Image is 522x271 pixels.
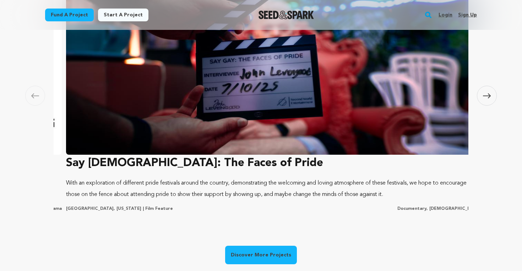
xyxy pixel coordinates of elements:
a: Start a project [98,9,148,21]
a: Fund a project [45,9,94,21]
a: Discover More Projects [225,246,297,264]
a: Login [439,9,452,21]
p: With an exploration of different pride festivals around the country, demonstrating the welcoming ... [66,177,481,200]
a: Seed&Spark Homepage [259,11,314,19]
img: Seed&Spark Logo Dark Mode [259,11,314,19]
h3: Say [DEMOGRAPHIC_DATA]: The Faces of Pride [66,155,481,172]
span: [GEOGRAPHIC_DATA], [US_STATE] | [66,207,144,211]
a: Sign up [458,9,477,21]
p: Documentary, [DEMOGRAPHIC_DATA] [397,206,481,212]
span: Film Feature [145,207,173,211]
